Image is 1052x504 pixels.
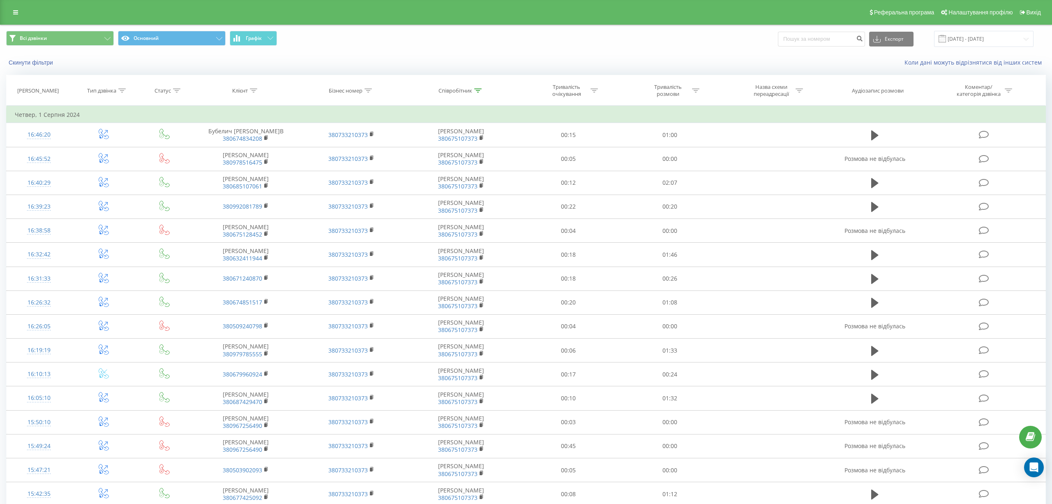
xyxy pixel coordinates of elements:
[518,458,619,482] td: 00:05
[246,35,262,41] span: Графік
[438,422,478,430] a: 380675107373
[15,271,63,287] div: 16:31:33
[404,362,518,386] td: [PERSON_NAME]
[328,346,368,354] a: 380733210373
[404,410,518,434] td: [PERSON_NAME]
[328,251,368,258] a: 380733210373
[15,175,63,191] div: 16:40:29
[15,246,63,262] div: 16:32:42
[6,59,57,66] button: Скинути фільтри
[619,267,721,290] td: 00:26
[438,350,478,358] a: 380675107373
[223,370,262,378] a: 380679960924
[87,87,116,94] div: Тип дзвінка
[328,298,368,306] a: 380733210373
[750,84,794,98] div: Назва схеми переадресації
[619,410,721,434] td: 00:00
[844,418,905,426] span: Розмова не відбулась
[619,147,721,171] td: 00:00
[518,243,619,267] td: 00:18
[778,32,865,46] input: Пошук за номером
[193,243,299,267] td: [PERSON_NAME]
[223,230,262,238] a: 380675128452
[230,31,277,46] button: Графік
[904,58,1046,66] a: Коли дані можуть відрізнятися вiд інших систем
[223,322,262,330] a: 380509240798
[518,434,619,458] td: 00:45
[404,171,518,195] td: [PERSON_NAME]
[223,446,262,453] a: 380967256490
[223,466,262,474] a: 380503902093
[223,254,262,262] a: 380632411944
[404,123,518,147] td: [PERSON_NAME]
[518,171,619,195] td: 00:12
[619,458,721,482] td: 00:00
[328,155,368,163] a: 380733210373
[404,386,518,410] td: [PERSON_NAME]
[844,466,905,474] span: Розмова не відбулась
[438,182,478,190] a: 380675107373
[874,9,934,16] span: Реферальна програма
[518,386,619,410] td: 00:10
[518,123,619,147] td: 00:15
[438,302,478,310] a: 380675107373
[193,410,299,434] td: [PERSON_NAME]
[328,466,368,474] a: 380733210373
[328,179,368,186] a: 380733210373
[438,326,478,334] a: 380675107373
[438,230,478,238] a: 380675107373
[328,490,368,498] a: 380733210373
[518,314,619,338] td: 00:04
[404,434,518,458] td: [PERSON_NAME]
[438,135,478,142] a: 380675107373
[15,127,63,143] div: 16:46:20
[223,422,262,430] a: 380967256490
[438,398,478,406] a: 380675107373
[15,414,63,430] div: 15:50:10
[15,462,63,478] div: 15:47:21
[619,386,721,410] td: 01:32
[404,243,518,267] td: [PERSON_NAME]
[438,446,478,453] a: 380675107373
[118,31,226,46] button: Основний
[852,87,904,94] div: Аудіозапис розмови
[15,342,63,358] div: 16:19:19
[619,362,721,386] td: 00:24
[844,322,905,330] span: Розмова не відбулась
[7,107,1046,123] td: Четвер, 1 Серпня 2024
[438,87,472,94] div: Співробітник
[155,87,171,94] div: Статус
[438,494,478,502] a: 380675107373
[404,147,518,171] td: [PERSON_NAME]
[15,199,63,215] div: 16:39:23
[404,458,518,482] td: [PERSON_NAME]
[619,195,721,218] td: 00:20
[518,362,619,386] td: 00:17
[15,223,63,239] div: 16:38:58
[1024,458,1044,477] div: Open Intercom Messenger
[193,219,299,243] td: [PERSON_NAME]
[844,155,905,163] span: Розмова не відбулась
[955,84,1003,98] div: Коментар/категорія дзвінка
[438,374,478,382] a: 380675107373
[15,151,63,167] div: 16:45:52
[6,31,114,46] button: Всі дзвінки
[844,227,905,235] span: Розмова не відбулась
[518,410,619,434] td: 00:03
[619,314,721,338] td: 00:00
[15,366,63,382] div: 16:10:13
[404,195,518,218] td: [PERSON_NAME]
[619,219,721,243] td: 00:00
[193,386,299,410] td: [PERSON_NAME]
[328,394,368,402] a: 380733210373
[15,390,63,406] div: 16:05:10
[328,227,368,235] a: 380733210373
[404,290,518,314] td: [PERSON_NAME]
[518,219,619,243] td: 00:04
[328,202,368,210] a: 380733210373
[232,87,248,94] div: Клієнт
[438,278,478,286] a: 380675107373
[17,87,59,94] div: [PERSON_NAME]
[438,207,478,214] a: 380675107373
[193,171,299,195] td: [PERSON_NAME]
